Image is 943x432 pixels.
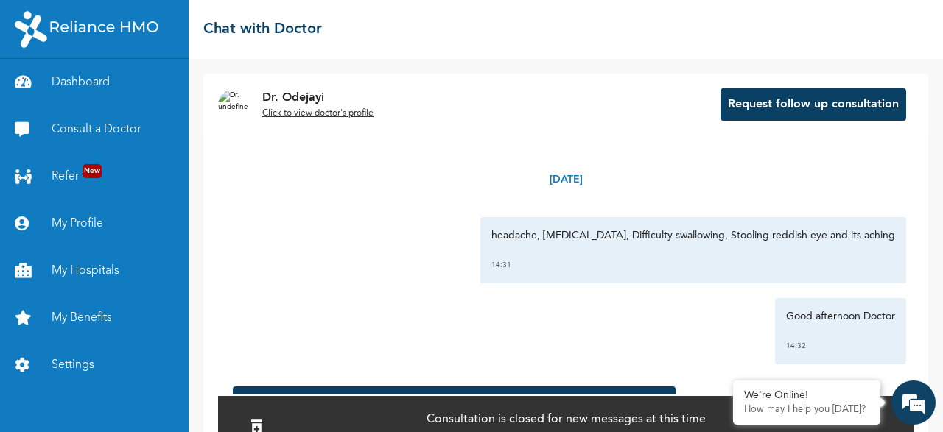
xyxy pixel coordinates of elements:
[491,258,895,272] div: 14:31
[721,88,906,121] button: Request follow up consultation
[491,228,895,243] p: headache, [MEDICAL_DATA], Difficulty swallowing, Stooling reddish eye and its aching
[262,109,374,118] u: Click to view doctor's profile
[550,172,583,188] p: [DATE]
[15,11,158,48] img: RelianceHMO's Logo
[744,389,869,402] div: We're Online!
[83,164,102,178] span: New
[262,89,374,107] p: Dr. Odejayi
[744,404,869,416] p: How may I help you today?
[218,90,248,119] img: Dr. undefined`
[786,339,895,353] div: 14:32
[786,309,895,324] p: Good afternoon Doctor
[427,411,706,428] p: Consultation is closed for new messages at this time
[203,18,322,40] h2: Chat with Doctor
